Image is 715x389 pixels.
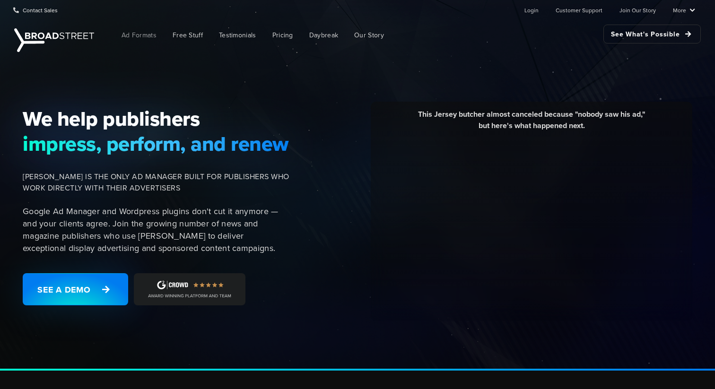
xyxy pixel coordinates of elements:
[619,0,656,19] a: Join Our Story
[378,109,685,138] div: This Jersey butcher almost canceled because "nobody saw his ad," but here's what happened next.
[122,30,157,40] span: Ad Formats
[354,30,384,40] span: Our Story
[114,25,164,46] a: Ad Formats
[166,25,210,46] a: Free Stuff
[23,171,289,194] span: [PERSON_NAME] IS THE ONLY AD MANAGER BUILT FOR PUBLISHERS WHO WORK DIRECTLY WITH THEIR ADVERTISERS
[524,0,539,19] a: Login
[673,0,695,19] a: More
[212,25,263,46] a: Testimonials
[23,273,128,305] a: See a Demo
[378,138,685,311] iframe: YouTube video player
[173,30,203,40] span: Free Stuff
[14,28,94,52] img: Broadstreet | The Ad Manager for Small Publishers
[23,131,289,156] span: impress, perform, and renew
[23,106,289,131] span: We help publishers
[347,25,391,46] a: Our Story
[23,205,289,254] p: Google Ad Manager and Wordpress plugins don't cut it anymore — and your clients agree. Join the g...
[265,25,300,46] a: Pricing
[219,30,256,40] span: Testimonials
[13,0,58,19] a: Contact Sales
[99,20,701,51] nav: Main
[603,25,701,43] a: See What's Possible
[272,30,293,40] span: Pricing
[302,25,345,46] a: Daybreak
[556,0,602,19] a: Customer Support
[309,30,338,40] span: Daybreak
